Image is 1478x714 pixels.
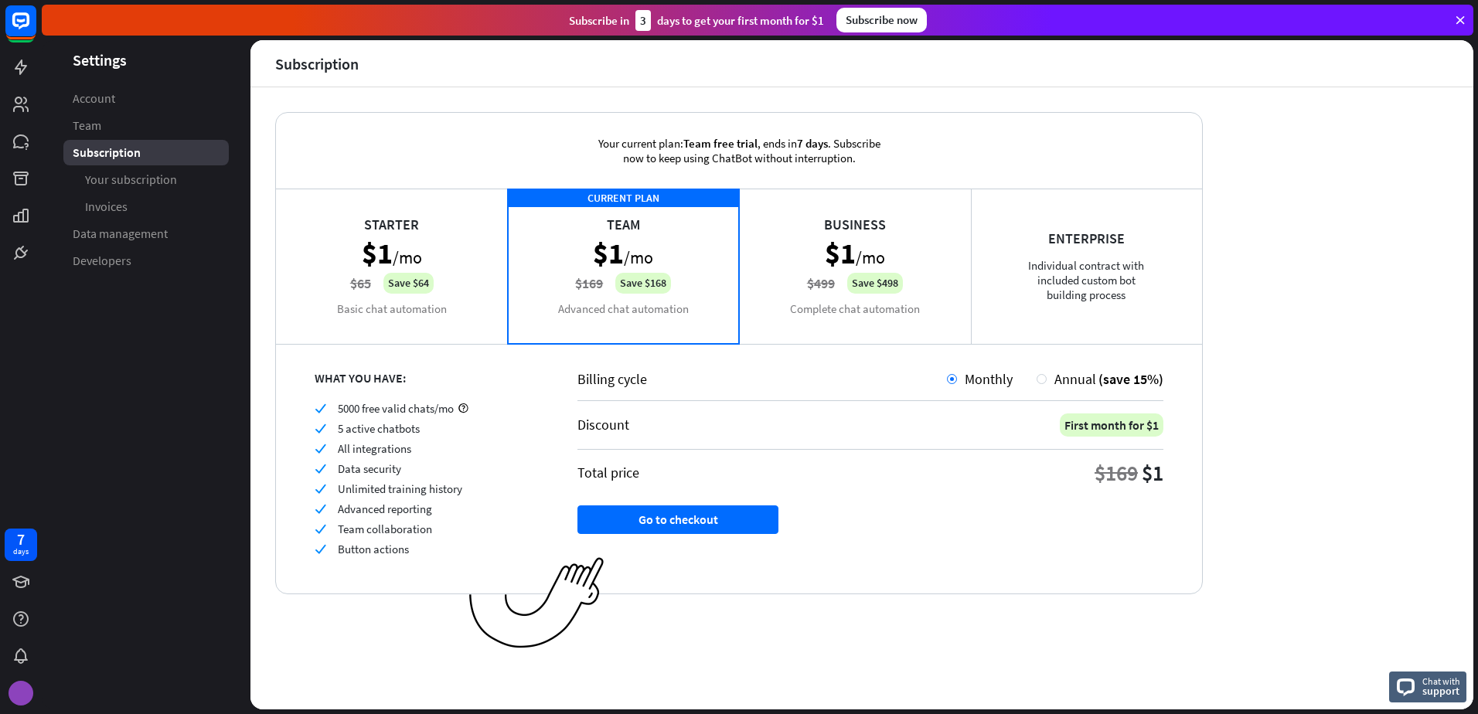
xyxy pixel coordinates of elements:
div: Your current plan: , ends in . Subscribe now to keep using ChatBot without interruption. [573,113,905,189]
i: check [315,403,326,414]
div: WHAT YOU HAVE: [315,370,539,386]
span: Unlimited training history [338,481,462,496]
div: $1 [1142,459,1163,487]
span: 5 active chatbots [338,421,420,436]
span: support [1422,684,1460,698]
span: Subscription [73,144,141,161]
i: check [315,523,326,535]
div: Subscription [275,55,359,73]
a: Team [63,113,229,138]
span: All integrations [338,441,411,456]
i: check [315,483,326,495]
div: Subscribe now [836,8,927,32]
i: check [315,463,326,474]
button: Go to checkout [577,505,778,534]
div: Discount [577,416,629,433]
span: Developers [73,253,131,269]
a: 7 days [5,529,37,561]
a: Your subscription [63,167,229,192]
div: Total price [577,464,639,481]
i: check [315,543,326,555]
span: Account [73,90,115,107]
span: Invoices [85,199,128,215]
span: Monthly [965,370,1013,388]
i: check [315,503,326,515]
div: days [13,546,29,557]
span: Chat with [1422,674,1460,688]
span: 5000 free valid chats/mo [338,401,454,416]
div: 7 [17,532,25,546]
span: Button actions [338,542,409,556]
span: Team free trial [683,136,758,151]
i: check [315,423,326,434]
span: Data security [338,461,401,476]
span: Team collaboration [338,522,432,536]
i: check [315,443,326,454]
span: (save 15%) [1098,370,1163,388]
span: Annual [1054,370,1096,388]
header: Settings [42,49,250,70]
div: 3 [635,10,651,31]
a: Data management [63,221,229,246]
span: Advanced reporting [338,501,432,516]
img: ec979a0a656117aaf919.png [469,557,604,649]
div: $169 [1095,459,1138,487]
a: Invoices [63,194,229,219]
div: Subscribe in days to get your first month for $1 [569,10,824,31]
div: First month for $1 [1060,413,1163,437]
a: Account [63,86,229,111]
button: Open LiveChat chat widget [12,6,59,53]
span: Your subscription [85,172,177,188]
span: 7 days [797,136,828,151]
span: Team [73,117,101,134]
span: Data management [73,226,168,242]
a: Developers [63,248,229,274]
div: Billing cycle [577,370,947,388]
